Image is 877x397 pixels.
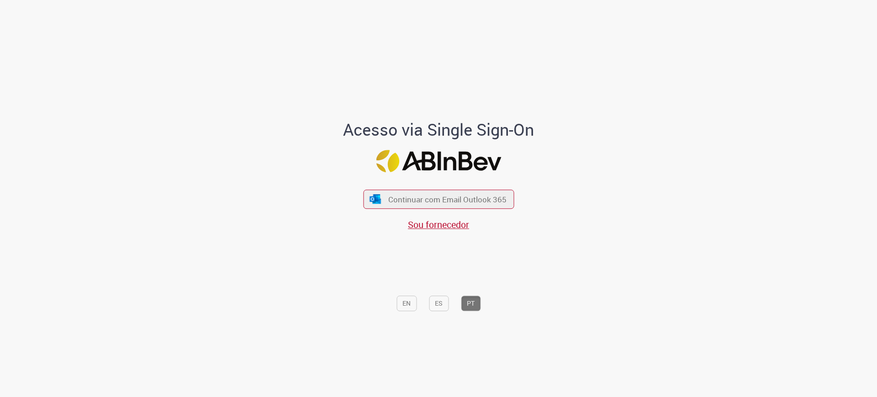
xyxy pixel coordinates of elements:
img: ícone Azure/Microsoft 360 [369,194,382,204]
span: Continuar com Email Outlook 365 [388,194,507,205]
button: PT [461,296,481,311]
a: Sou fornecedor [408,218,469,231]
h1: Acesso via Single Sign-On [312,121,565,139]
img: Logo ABInBev [376,150,501,172]
button: ícone Azure/Microsoft 360 Continuar com Email Outlook 365 [363,190,514,209]
button: ES [429,296,449,311]
button: EN [396,296,417,311]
